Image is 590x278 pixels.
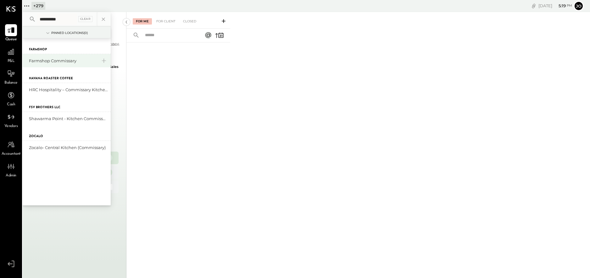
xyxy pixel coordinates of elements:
a: P&L [0,46,22,64]
label: FSV Brothers LLC [29,105,60,110]
span: Admin [6,173,16,179]
span: Vendors [4,124,18,129]
label: Farmshop [29,47,47,52]
div: [DATE] [538,3,572,9]
label: Zocalo [29,134,43,139]
span: Balance [4,80,18,86]
div: For Client [153,18,179,25]
div: Zocalo- Central Kitchen (Commissary) [29,145,108,151]
span: P&L [8,58,15,64]
label: Havana Roaster Coffee [29,76,73,81]
div: copy link [531,3,537,9]
text: Labor [109,42,119,47]
button: Jo [574,1,584,11]
span: Cash [7,102,15,108]
div: For Me [133,18,152,25]
div: Closed [180,18,199,25]
a: Balance [0,68,22,86]
span: Queue [5,37,17,42]
div: HRC Hospitality – Commissary Kitchen [29,87,108,93]
a: Queue [0,24,22,42]
div: + 279 [31,2,45,10]
a: Vendors [0,111,22,129]
a: Accountant [0,139,22,157]
text: Sales [109,64,119,69]
div: Farmshop Commissary [29,58,97,64]
div: Clear [78,16,93,22]
div: Shawarma Point - Kitchen Commissary [29,116,108,122]
div: Pinned Locations ( 0 ) [51,31,88,35]
a: Admin [0,160,22,179]
span: Accountant [2,151,21,157]
a: Cash [0,89,22,108]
